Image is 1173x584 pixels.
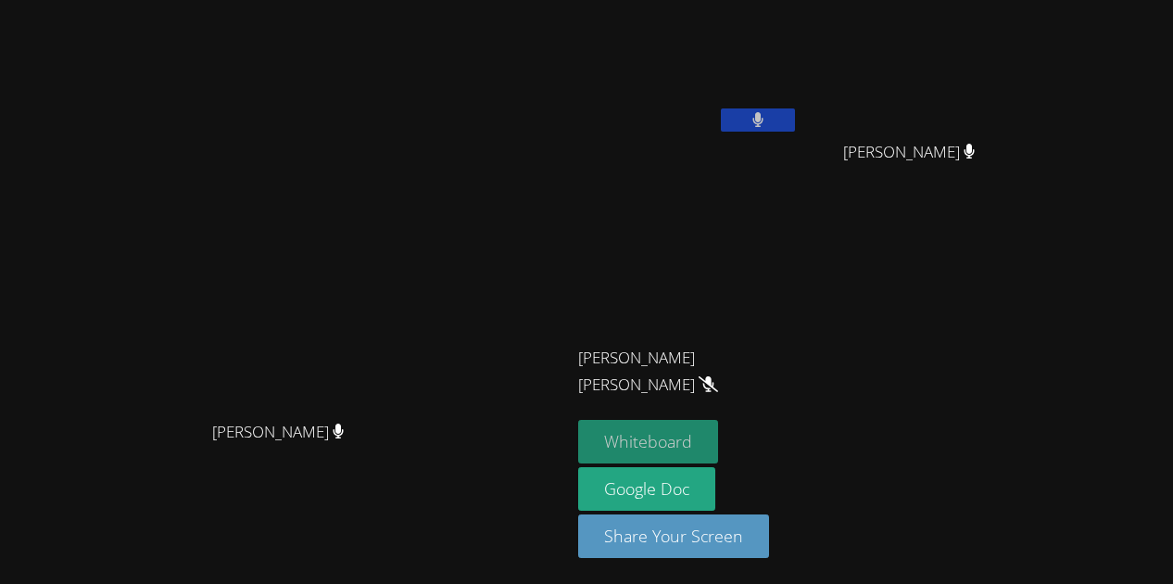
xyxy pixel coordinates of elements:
[843,139,976,166] span: [PERSON_NAME]
[578,420,718,463] button: Whiteboard
[578,345,784,399] span: [PERSON_NAME] [PERSON_NAME]
[578,514,769,558] button: Share Your Screen
[212,419,345,446] span: [PERSON_NAME]
[578,467,715,511] a: Google Doc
